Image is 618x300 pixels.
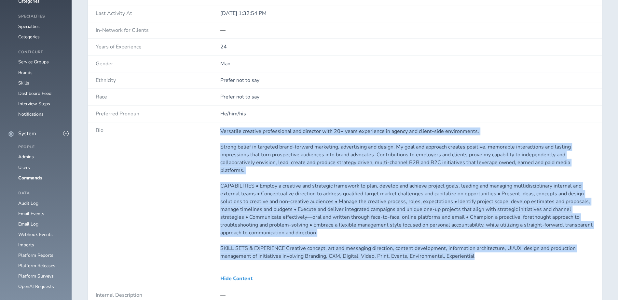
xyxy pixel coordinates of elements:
[18,59,49,65] a: Service Groups
[63,131,69,136] button: -
[96,94,220,100] h4: Race
[220,77,594,83] p: Prefer not to say
[220,44,594,50] p: 24
[18,273,54,279] a: Platform Surveys
[18,283,54,290] a: OpenAI Requests
[18,34,40,40] a: Categories
[18,23,40,30] a: Specialties
[18,111,44,117] a: Notifications
[96,127,220,133] h4: Bio
[220,143,594,174] p: Strong belief in targeted brand-forward marketing, advertising and design. My goal and approach c...
[96,27,220,33] h4: In-Network for Clients
[18,263,55,269] a: Platform Releases
[18,131,36,137] span: System
[18,145,64,150] h4: People
[18,211,44,217] a: Email Events
[220,292,594,298] div: —
[220,182,594,237] p: CAPABILITIES • Employ a creative and strategic framework to plan, develop and achieve project goa...
[18,80,29,86] a: Skills
[96,10,220,16] h4: Last Activity At
[220,27,594,33] div: —
[18,101,50,107] a: Interview Steps
[220,244,594,260] p: SKILL SETS & EXPERIENCE Creative concept, art and messaging direction, content development, infor...
[18,175,42,181] a: Commands
[220,61,594,67] p: Man
[220,276,253,281] a: Hide Content
[18,154,34,160] a: Admins
[220,10,594,16] p: [DATE] 1:32:54 PM
[18,50,64,55] h4: Configure
[18,14,64,19] h4: Specialties
[18,164,30,171] a: Users
[96,292,220,298] h4: Internal Description
[220,94,594,100] p: Prefer not to say
[18,221,38,227] a: Email Log
[18,90,51,97] a: Dashboard Feed
[96,111,220,117] h4: Preferred Pronoun
[18,200,38,206] a: Audit Log
[18,242,34,248] a: Imports
[18,231,53,238] a: Webhook Events
[18,252,53,258] a: Platform Reports
[18,70,33,76] a: Brands
[18,191,64,196] h4: Data
[220,111,594,117] p: He/him/his
[96,44,220,50] h4: Years of Experience
[96,61,220,67] h4: Gender
[96,77,220,83] h4: Ethnicity
[220,127,594,135] p: Versatile creative professional and director with 20+ years experience in agency and client-side ...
